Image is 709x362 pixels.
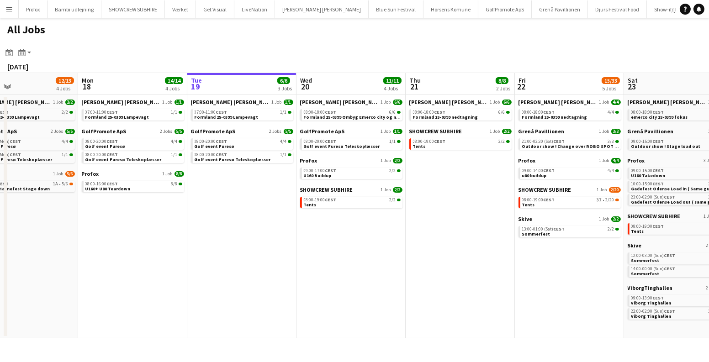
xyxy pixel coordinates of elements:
[369,0,423,18] button: Blue Sun Festival
[275,0,369,18] button: [PERSON_NAME] [PERSON_NAME]
[588,0,647,18] button: Djurs Festival Food
[423,0,478,18] button: Horsens Komune
[48,0,101,18] button: Bambi udlejning
[19,0,48,18] button: Profox
[7,62,28,71] div: [DATE]
[478,0,532,18] button: GolfPromote ApS
[101,0,165,18] button: SHOWCREW SUBHIRE
[196,0,234,18] button: Get Visual
[165,0,196,18] button: Værket
[234,0,275,18] button: LiveNation
[532,0,588,18] button: Grenå Pavillionen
